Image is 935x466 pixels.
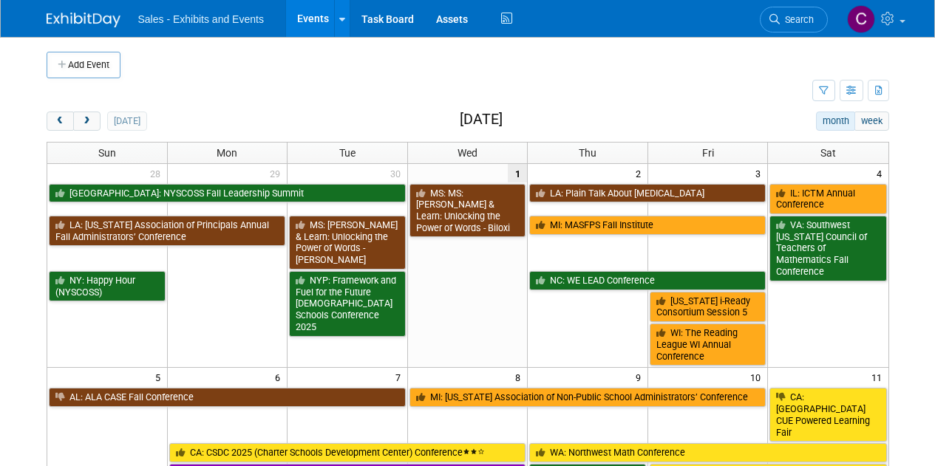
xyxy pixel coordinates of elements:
[780,14,814,25] span: Search
[529,216,766,235] a: MI: MASFPS Fall Institute
[389,164,407,182] span: 30
[854,112,888,131] button: week
[49,388,406,407] a: AL: ALA CASE Fall Conference
[47,112,74,131] button: prev
[847,5,875,33] img: Christine Lurz
[47,52,120,78] button: Add Event
[273,368,287,386] span: 6
[760,7,828,32] a: Search
[98,147,116,159] span: Sun
[634,368,647,386] span: 9
[49,271,166,301] a: NY: Happy Hour (NYSCOSS)
[47,13,120,27] img: ExhibitDay
[754,164,767,182] span: 3
[769,388,886,442] a: CA: [GEOGRAPHIC_DATA] CUE Powered Learning Fair
[49,184,406,203] a: [GEOGRAPHIC_DATA]: NYSCOSS Fall Leadership Summit
[73,112,101,131] button: next
[289,216,406,270] a: MS: [PERSON_NAME] & Learn: Unlocking the Power of Words - [PERSON_NAME]
[217,147,237,159] span: Mon
[409,184,526,238] a: MS: MS: [PERSON_NAME] & Learn: Unlocking the Power of Words - Biloxi
[107,112,146,131] button: [DATE]
[820,147,836,159] span: Sat
[529,443,886,462] a: WA: Northwest Math Conference
[650,323,766,366] a: WI: The Reading League WI Annual Conference
[458,147,477,159] span: Wed
[870,368,888,386] span: 11
[769,184,886,214] a: IL: ICTM Annual Conference
[702,147,714,159] span: Fri
[149,164,167,182] span: 28
[749,368,767,386] span: 10
[875,164,888,182] span: 4
[650,292,766,322] a: [US_STATE] i-Ready Consortium Session 5
[138,13,264,25] span: Sales - Exhibits and Events
[394,368,407,386] span: 7
[460,112,503,128] h2: [DATE]
[508,164,527,182] span: 1
[529,184,766,203] a: LA: Plain Talk About [MEDICAL_DATA]
[514,368,527,386] span: 8
[634,164,647,182] span: 2
[49,216,286,246] a: LA: [US_STATE] Association of Principals Annual Fall Administrators’ Conference
[268,164,287,182] span: 29
[169,443,526,462] a: CA: CSDC 2025 (Charter Schools Development Center) Conference
[769,216,886,281] a: VA: Southwest [US_STATE] Council of Teachers of Mathematics Fall Conference
[529,271,766,290] a: NC: WE LEAD Conference
[409,388,766,407] a: MI: [US_STATE] Association of Non-Public School Administrators’ Conference
[816,112,855,131] button: month
[289,271,406,337] a: NYP: Framework and Fuel for the Future [DEMOGRAPHIC_DATA] Schools Conference 2025
[339,147,356,159] span: Tue
[154,368,167,386] span: 5
[579,147,596,159] span: Thu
